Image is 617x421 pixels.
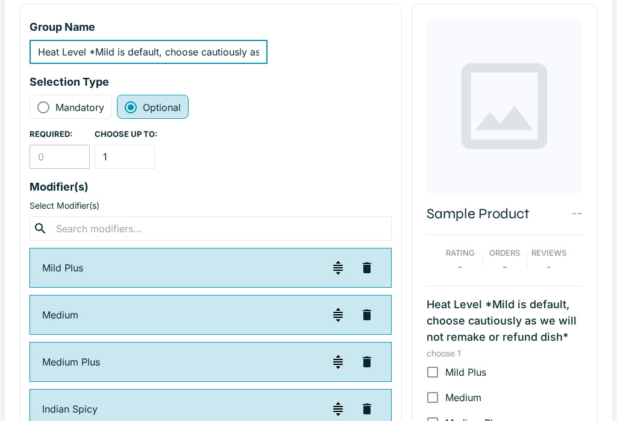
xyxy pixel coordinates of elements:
input: modifier-group-min-input [30,145,90,169]
p: Select Modifier(s) [30,200,392,212]
p: Group Name [30,19,268,35]
p: Medium [42,308,316,322]
p: Medium Plus [42,355,316,369]
p: - [458,259,462,274]
p: Heat Level *Mild is default, choose cautiously as we will not remake or refund dish* [427,296,583,345]
p: Selection Type [30,74,392,90]
p: REQUIRED: [30,128,90,141]
img: drag-handle-dark.svg [331,355,345,369]
img: drag-handle-dark.svg [331,261,345,275]
p: Reviews [531,247,566,259]
span: Mild Plus [445,365,486,379]
span: Medium [445,390,481,405]
span: Optional [143,100,181,115]
p: choose 1 [427,347,583,359]
img: drag-handle-dark.svg [331,402,345,416]
p: Indian Spicy [42,402,316,416]
p: Modifier(s) [30,179,392,195]
p: - [547,259,551,274]
input: modifier-group-name-input [30,40,268,64]
p: Sample Product [427,203,530,225]
p: -- [572,204,583,222]
p: Orders [489,247,520,259]
p: CHOOSE UP TO: [95,128,157,141]
input: Search modifiers... [52,220,368,237]
span: Mandatory [55,100,104,115]
p: Mild Plus [42,261,316,275]
p: - [503,259,507,274]
p: Rating [446,247,475,259]
img: drag-handle-dark.svg [331,308,345,322]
